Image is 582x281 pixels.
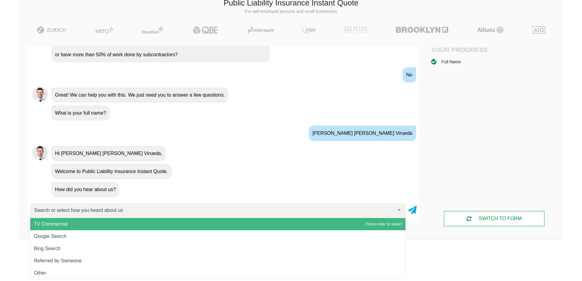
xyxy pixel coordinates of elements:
[25,9,557,15] p: For self employed persons and small businesses
[245,26,276,34] img: Protecsure | Public Liability Insurance
[52,182,119,197] div: How did you hear about us?
[52,146,166,161] div: Hi [PERSON_NAME] [PERSON_NAME] Virueda,
[431,46,494,54] h4: Your Progress
[32,87,48,102] img: Chatbot | PLI
[474,26,507,34] img: Allianz | Public Liability Insurance
[34,26,69,34] img: Zurich | Public Liability Insurance
[33,207,393,213] input: Search or select how you heard about us
[139,26,166,34] img: Steadfast | Public Liability Insurance
[441,58,461,65] div: Full Name
[32,145,48,161] img: Chatbot | PLI
[34,234,67,239] span: Google Search
[393,26,451,34] img: Brooklyn | Public Liability Insurance
[52,88,228,102] div: Great! We can help you with this. We just need you to answer a few questions.
[444,211,544,226] div: SWITCH TO FORM
[92,26,116,34] img: Vero | Public Liability Insurance
[189,26,222,34] img: QBE | Public Liability Insurance
[34,270,46,275] span: Other
[341,26,370,34] img: LLOYD's | Public Liability Insurance
[34,221,68,227] span: TV Commercial
[52,106,109,120] div: What is your full name?
[530,26,548,34] img: AIG | Public Liability Insurance
[34,246,60,251] span: Bing Search
[309,126,416,141] div: [PERSON_NAME] [PERSON_NAME] Virueda
[402,67,416,83] div: No
[299,26,318,34] img: CGU | Public Liability Insurance
[34,258,82,263] span: Referred by Someone
[52,164,171,179] div: Welcome to Public Liability Insurance Instant Quote.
